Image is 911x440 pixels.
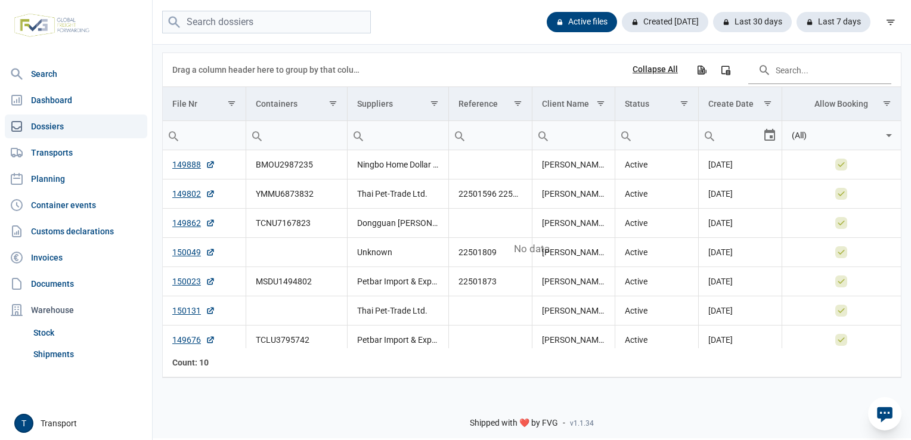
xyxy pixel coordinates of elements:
td: [PERSON_NAME] Group NV [532,296,615,326]
a: Dashboard [5,88,147,112]
a: 149862 [172,217,215,229]
td: Filter cell [782,121,901,150]
div: Create Date [708,99,754,109]
div: Last 7 days [797,12,870,32]
td: Petbar Import & Export Co., Ltd. [348,326,449,355]
div: Search box [699,121,720,150]
div: Search box [449,121,470,150]
td: Unknown [348,238,449,267]
a: Planning [5,167,147,191]
td: Thai Pet-Trade Ltd. [348,296,449,326]
span: Show filter options for column 'Status' [680,99,689,108]
input: Filter cell [348,121,448,150]
a: 149888 [172,159,215,171]
a: 150023 [172,275,215,287]
input: Search dossiers [162,11,371,34]
div: Active files [547,12,617,32]
div: filter [880,11,901,33]
span: [DATE] [708,189,733,199]
td: Active [615,238,699,267]
td: Column Client Name [532,87,615,121]
a: Shipments [29,343,147,365]
td: Thai Pet-Trade Ltd. [348,179,449,209]
a: 149676 [172,334,215,346]
td: MSDU1494802 [246,267,348,296]
a: Container events [5,193,147,217]
td: 22501596 22501629 22501723 [449,179,532,209]
td: Column Create Date [698,87,782,121]
div: Drag a column header here to group by that column [172,60,364,79]
td: Column Reference [449,87,532,121]
input: Filter cell [699,121,763,150]
div: Containers [256,99,298,109]
input: Filter cell [532,121,615,150]
div: Data grid toolbar [172,53,891,86]
td: 22501809 [449,238,532,267]
div: Search box [163,121,184,150]
input: Filter cell [782,121,882,150]
span: Show filter options for column 'Client Name' [596,99,605,108]
span: [DATE] [708,277,733,286]
td: Column Status [615,87,699,121]
td: Active [615,150,699,179]
a: Transports [5,141,147,165]
td: TCLU3795742 [246,326,348,355]
td: Petbar Import & Export Co., Ltd. [348,267,449,296]
a: Stock [29,322,147,343]
input: Filter cell [449,121,532,150]
td: Column Containers [246,87,348,121]
div: Search box [532,121,554,150]
a: Invoices [5,246,147,269]
td: Column File Nr [163,87,246,121]
div: Search box [348,121,369,150]
td: Active [615,179,699,209]
td: Column Allow Booking [782,87,901,121]
input: Filter cell [163,121,246,150]
div: Last 30 days [713,12,792,32]
td: Dongguan [PERSON_NAME] Company Limited [348,209,449,238]
td: BMOU2987235 [246,150,348,179]
a: Documents [5,272,147,296]
td: Active [615,296,699,326]
td: Filter cell [348,121,449,150]
td: Active [615,267,699,296]
td: Filter cell [246,121,348,150]
span: Shipped with ❤️ by FVG [470,418,558,429]
td: [PERSON_NAME] Group NV [532,179,615,209]
span: v1.1.34 [570,419,594,428]
span: - [563,418,565,429]
td: YMMU6873832 [246,179,348,209]
span: [DATE] [708,306,733,315]
span: Show filter options for column 'Suppliers' [430,99,439,108]
span: Show filter options for column 'Create Date' [763,99,772,108]
td: Column Suppliers [348,87,449,121]
td: 22501873 [449,267,532,296]
a: Customs declarations [5,219,147,243]
td: Filter cell [698,121,782,150]
td: [PERSON_NAME] Group NV [532,267,615,296]
td: [PERSON_NAME] Group NV [532,326,615,355]
a: 149802 [172,188,215,200]
div: Reference [458,99,498,109]
td: Active [615,209,699,238]
div: Collapse All [633,64,678,75]
button: T [14,414,33,433]
div: Warehouse [5,298,147,322]
div: Select [763,121,777,150]
td: [PERSON_NAME] Group NV [532,238,615,267]
div: Client Name [542,99,589,109]
span: [DATE] [708,335,733,345]
td: Ningbo Home Dollar Imp. & Exp. Corp. [348,150,449,179]
td: [PERSON_NAME] Group NV [532,209,615,238]
span: Show filter options for column 'Reference' [513,99,522,108]
div: Status [625,99,649,109]
a: 150131 [172,305,215,317]
div: Search box [615,121,637,150]
span: No data [163,243,901,256]
span: Show filter options for column 'Containers' [329,99,337,108]
td: Active [615,326,699,355]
